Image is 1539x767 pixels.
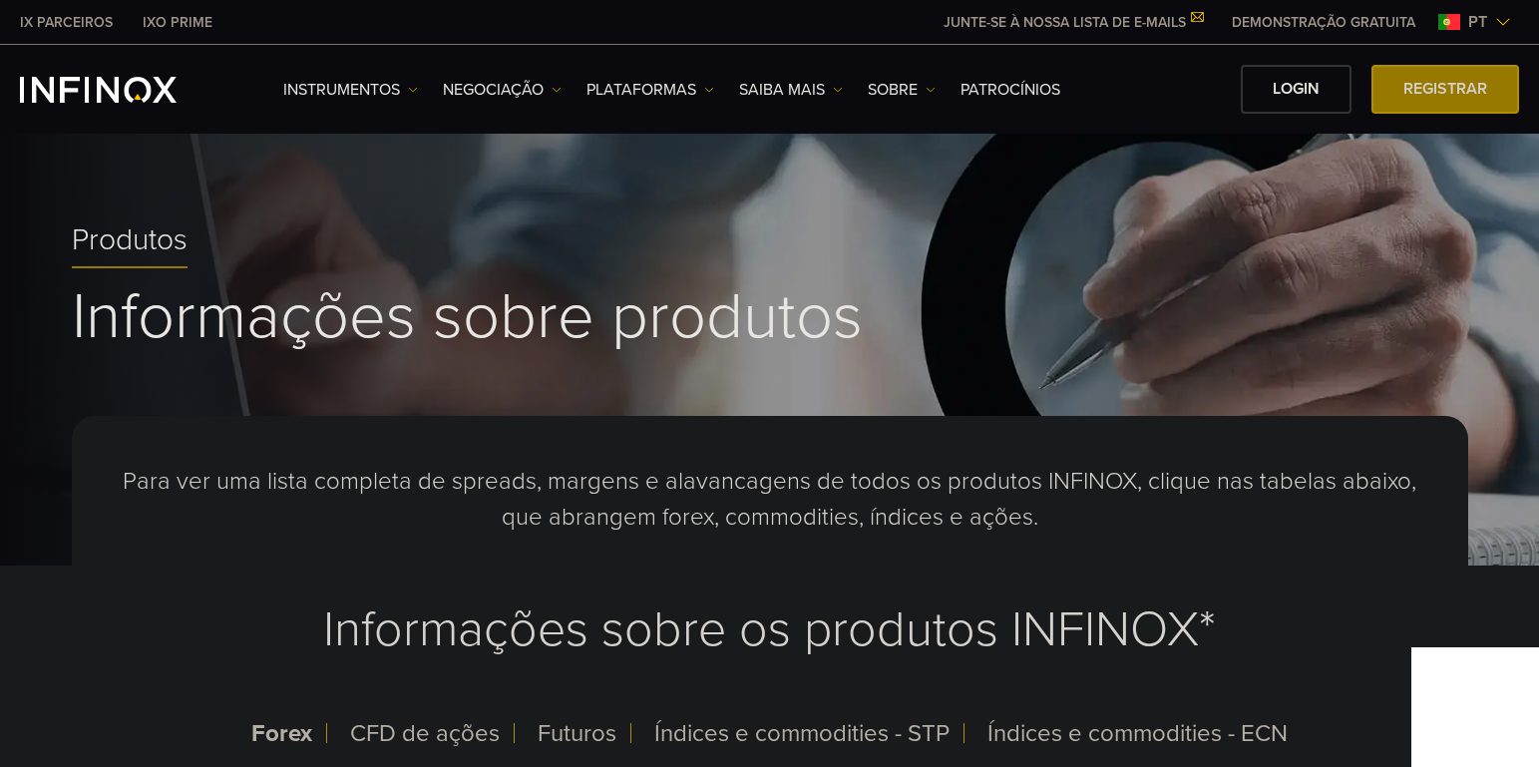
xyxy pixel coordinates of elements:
a: JUNTE-SE À NOSSA LISTA DE E-MAILS [929,14,1217,31]
span: Índices e commodities - ECN [987,719,1288,748]
a: Saiba mais [739,78,843,102]
h1: Informações sobre produtos [72,283,1468,351]
a: Instrumentos [283,78,418,102]
a: Registrar [1371,65,1519,114]
p: Para ver uma lista completa de spreads, margens e alavancagens de todos os produtos INFINOX, cliq... [120,464,1420,536]
a: INFINOX Logo [20,77,223,103]
a: PLATAFORMAS [586,78,714,102]
span: Forex [251,719,312,748]
a: INFINOX [5,12,128,33]
span: Índices e commodities - STP [654,719,950,748]
a: NEGOCIAÇÃO [443,78,562,102]
a: INFINOX [128,12,227,33]
span: Produtos [72,222,188,259]
span: CFD de ações [350,719,500,748]
a: Login [1241,65,1351,114]
a: Patrocínios [961,78,1060,102]
span: pt [1460,10,1495,34]
h3: Informações sobre os produtos INFINOX* [120,552,1420,708]
a: SOBRE [868,78,936,102]
span: Futuros [538,719,616,748]
a: INFINOX MENU [1217,12,1430,33]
